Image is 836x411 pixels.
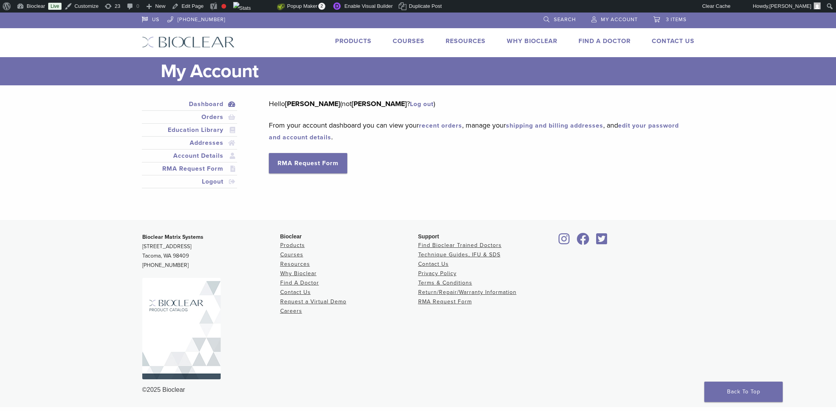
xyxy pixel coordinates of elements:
p: [STREET_ADDRESS] Tacoma, WA 98409 [PHONE_NUMBER] [142,233,280,270]
a: Log out [410,100,433,108]
a: Return/Repair/Warranty Information [418,289,517,296]
a: RMA Request Form [418,298,472,305]
a: Request a Virtual Demo [280,298,346,305]
a: Orders [143,112,236,122]
a: Resources [446,37,486,45]
img: Bioclear [142,278,221,379]
a: Find A Doctor [578,37,631,45]
a: Bioclear [574,238,592,245]
a: Contact Us [280,289,311,296]
span: My Account [601,16,638,23]
a: Education Library [143,125,236,135]
a: Find Bioclear Trained Doctors [418,242,502,249]
nav: Account pages [142,98,238,198]
a: RMA Request Form [269,153,347,173]
a: Contact Us [652,37,695,45]
div: Focus keyphrase not set [221,4,226,9]
a: My Account [591,13,638,24]
a: Products [335,37,372,45]
a: Technique Guides, IFU & SDS [418,251,501,258]
img: Bioclear [142,36,235,48]
a: Bioclear [594,238,610,245]
a: Privacy Policy [418,270,457,277]
a: Back To Top [704,382,783,402]
strong: [PERSON_NAME] [352,99,407,108]
a: Bioclear [556,238,573,245]
a: Contact Us [418,261,449,267]
a: Logout [143,177,236,186]
span: Bioclear [280,233,302,240]
a: Courses [393,37,424,45]
a: Products [280,242,305,249]
span: [PERSON_NAME] [769,3,811,9]
a: Careers [280,308,302,314]
a: Account Details [143,151,236,160]
a: Addresses [143,138,236,148]
img: Views over 48 hours. Click for more Jetpack Stats. [233,2,277,11]
a: Why Bioclear [507,37,557,45]
a: recent orders [419,122,462,130]
a: Dashboard [143,99,236,109]
a: Live [48,3,62,10]
strong: Bioclear Matrix Systems [142,234,203,240]
a: Resources [280,261,310,267]
a: Courses [280,251,303,258]
a: 3 items [653,13,687,24]
a: RMA Request Form [143,164,236,173]
p: Hello (not ? ) [269,98,682,110]
a: Find A Doctor [280,279,319,286]
span: Support [418,233,439,240]
strong: [PERSON_NAME] [285,99,340,108]
a: Search [544,13,576,24]
h1: My Account [161,57,695,85]
span: Search [554,16,576,23]
span: 3 items [666,16,687,23]
span: 2 [318,3,325,10]
a: Terms & Conditions [418,279,472,286]
a: shipping and billing addresses [506,122,603,130]
a: US [142,13,160,24]
p: From your account dashboard you can view your , manage your , and . [269,119,682,143]
a: Why Bioclear [280,270,317,277]
a: [PHONE_NUMBER] [167,13,225,24]
div: ©2025 Bioclear [142,385,694,395]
